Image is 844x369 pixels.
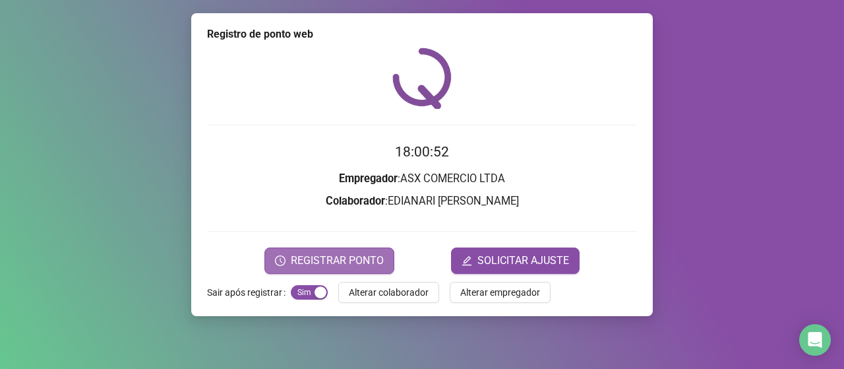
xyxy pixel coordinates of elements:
strong: Colaborador [326,195,385,207]
button: editSOLICITAR AJUSTE [451,248,580,274]
strong: Empregador [339,172,398,185]
h3: : ASX COMERCIO LTDA [207,170,637,187]
span: edit [462,255,472,266]
span: Alterar empregador [460,285,540,300]
div: Open Intercom Messenger [799,324,831,356]
button: REGISTRAR PONTO [264,248,394,274]
h3: : EDIANARI [PERSON_NAME] [207,193,637,210]
button: Alterar empregador [450,282,551,303]
img: QRPoint [392,48,452,109]
span: clock-circle [275,255,286,266]
span: REGISTRAR PONTO [291,253,384,269]
span: SOLICITAR AJUSTE [477,253,569,269]
label: Sair após registrar [207,282,291,303]
time: 18:00:52 [395,144,449,160]
span: Alterar colaborador [349,285,429,300]
button: Alterar colaborador [338,282,439,303]
div: Registro de ponto web [207,26,637,42]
